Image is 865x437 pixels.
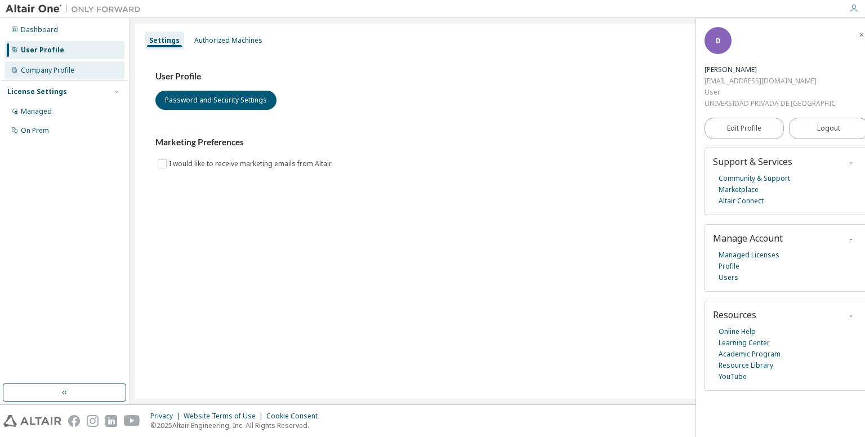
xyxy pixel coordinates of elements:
div: Cookie Consent [266,412,324,421]
img: altair_logo.svg [3,415,61,427]
div: Company Profile [21,66,74,75]
div: [EMAIL_ADDRESS][DOMAIN_NAME] [705,75,836,87]
a: Community & Support [719,173,790,184]
div: Diana Gallegos [705,64,836,75]
span: D [716,36,721,46]
a: Resource Library [719,360,773,371]
p: © 2025 Altair Engineering, Inc. All Rights Reserved. [150,421,324,430]
a: YouTube [719,371,747,382]
div: On Prem [21,126,49,135]
a: Edit Profile [705,118,784,139]
span: Edit Profile [727,124,761,133]
a: Academic Program [719,349,781,360]
img: facebook.svg [68,415,80,427]
a: Profile [719,261,739,272]
div: Dashboard [21,25,58,34]
img: youtube.svg [124,415,140,427]
button: Password and Security Settings [155,91,277,110]
img: instagram.svg [87,415,99,427]
a: Altair Connect [719,195,764,207]
img: Altair One [6,3,146,15]
h3: User Profile [155,71,839,82]
div: Settings [149,36,180,45]
span: Manage Account [713,232,783,244]
div: User Profile [21,46,64,55]
div: User [705,87,836,98]
a: Online Help [719,326,756,337]
div: License Settings [7,87,67,96]
a: Managed Licenses [719,249,779,261]
a: Learning Center [719,337,770,349]
a: Users [719,272,738,283]
h3: Marketing Preferences [155,137,839,148]
span: Support & Services [713,155,792,168]
div: Managed [21,107,52,116]
a: Marketplace [719,184,759,195]
div: UNIVERSIDAD PRIVADA DE [GEOGRAPHIC_DATA] SA [705,98,836,109]
div: Authorized Machines [194,36,262,45]
label: I would like to receive marketing emails from Altair [169,157,334,171]
div: Privacy [150,412,184,421]
div: Website Terms of Use [184,412,266,421]
img: linkedin.svg [105,415,117,427]
span: Logout [817,123,840,134]
span: Resources [713,309,756,321]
